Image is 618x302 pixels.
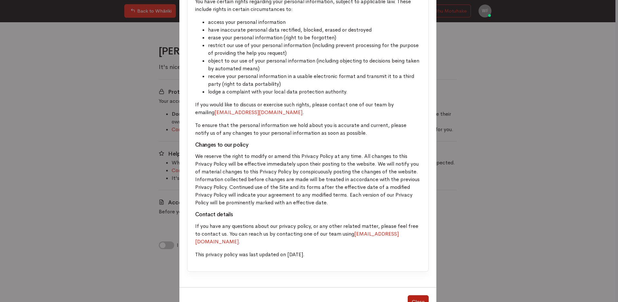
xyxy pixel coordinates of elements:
[208,26,421,34] li: have inaccurate personal data rectified, blocked, erased or destroyed
[208,88,421,96] li: lodge a complaint with your local data protection authority.
[195,212,421,218] h3: Contact details
[195,142,421,148] h3: Changes to our policy
[195,222,421,246] p: If you have any questions about our privacy policy, or any other related matter, please feel free...
[195,122,421,137] p: To ensure that the personal information we hold about you is accurate and current, please notify ...
[195,101,421,116] p: If you would like to discuss or exercise such rights, please contact one of our team by emailing .
[208,57,421,73] li: object to our use of your personal information (including objecting to decisions being taken by a...
[214,109,302,116] a: [EMAIL_ADDRESS][DOMAIN_NAME]
[195,251,421,258] p: This privacy policy was last updated on [DATE].
[208,42,421,57] li: restrict our use of your personal information (including prevent processing for the purpose of pr...
[208,73,421,88] li: receive your personal information in a usable electronic format and transmit it to a third party ...
[195,152,421,207] p: We reserve the right to modify or amend this Privacy Policy at any time. All changes to this Priv...
[195,230,399,245] a: [EMAIL_ADDRESS][DOMAIN_NAME]
[208,34,421,42] li: erase your personal information (right to be forgotten)
[208,18,421,26] li: access your personal information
